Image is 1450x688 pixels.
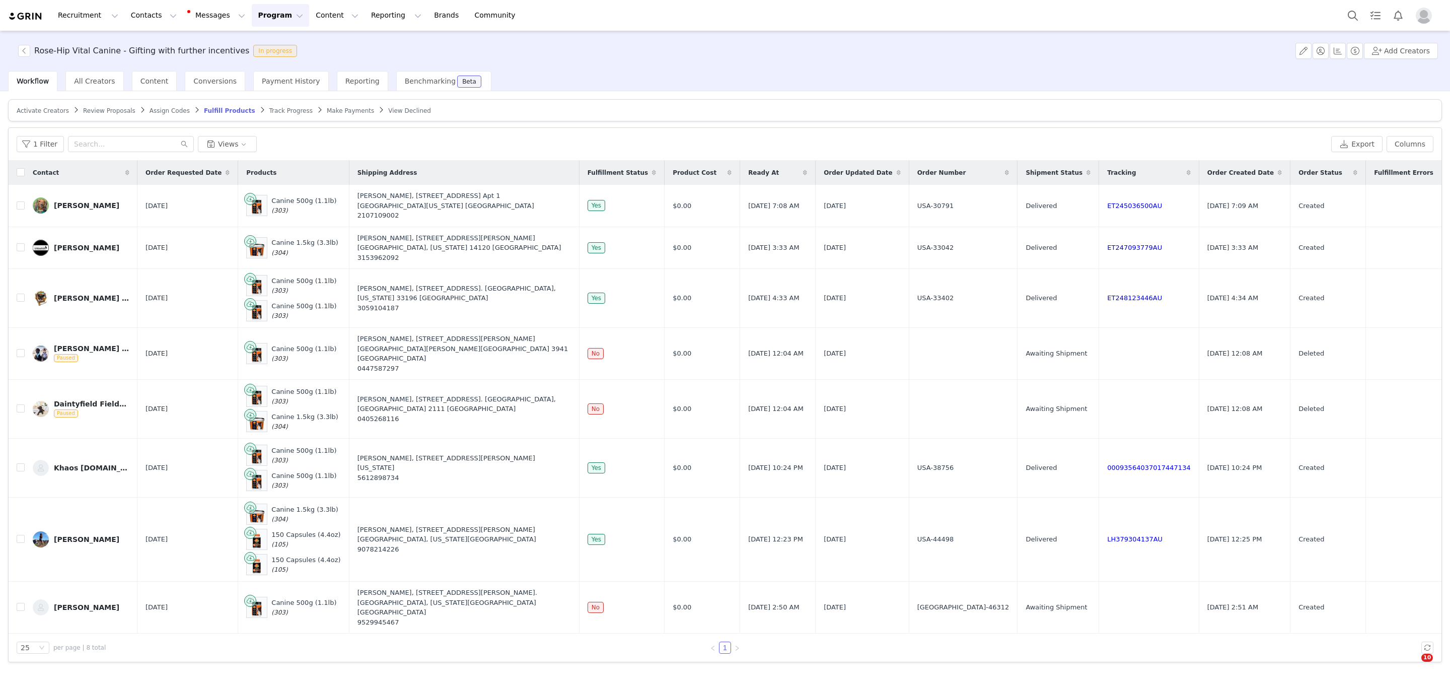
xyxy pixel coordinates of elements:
[271,446,336,465] div: Canine 500g (1.1lb)
[824,243,846,253] span: [DATE]
[246,168,276,177] span: Products
[748,463,803,473] span: [DATE] 10:24 PM
[17,136,64,152] button: 1 Filter
[54,409,78,418] span: Paused
[150,107,190,114] span: Assign Codes
[54,244,119,252] div: [PERSON_NAME]
[54,603,119,611] div: [PERSON_NAME]
[917,534,954,544] span: USA-44498
[271,516,287,523] span: (304)
[1401,654,1425,678] iframe: Intercom live chat
[271,482,287,489] span: (303)
[824,293,846,303] span: [DATE]
[1207,349,1263,359] span: [DATE] 12:08 AM
[824,602,846,612] span: [DATE]
[405,77,456,85] span: Benchmarking
[33,460,49,476] img: f778a6bd-554a-446d-a383-1f5577b4b3e7--s.jpg
[271,471,336,491] div: Canine 500g (1.1lb)
[1298,349,1324,359] span: Deleted
[271,598,336,617] div: Canine 500g (1.1lb)
[271,457,287,464] span: (303)
[54,535,119,543] div: [PERSON_NAME]
[345,77,380,85] span: Reporting
[748,404,804,414] span: [DATE] 12:04 AM
[1207,243,1259,253] span: [DATE] 3:33 AM
[1026,243,1057,253] span: Delivered
[33,240,129,256] a: [PERSON_NAME]
[748,602,800,612] span: [DATE] 2:50 AM
[357,544,571,555] div: 9078214226
[39,645,45,652] i: icon: down
[1026,463,1057,473] span: Delivered
[33,460,129,476] a: Khaos [DOMAIN_NAME]
[824,463,846,473] span: [DATE]
[734,645,740,651] i: icon: right
[247,529,267,549] img: Product Image
[17,107,69,114] span: Activate Creators
[33,345,129,363] a: [PERSON_NAME] & [PERSON_NAME] GigitheschnauzerrPaused
[1207,534,1262,544] span: [DATE] 12:25 PM
[357,211,571,221] div: 2107109002
[262,77,320,85] span: Payment History
[1298,201,1324,211] span: Created
[1026,534,1057,544] span: Delivered
[8,12,43,21] img: grin logo
[1207,168,1274,177] span: Order Created Date
[271,312,287,319] span: (303)
[917,168,966,177] span: Order Number
[271,398,287,405] span: (303)
[146,602,168,612] span: [DATE]
[1107,202,1162,210] a: ET245036500AU
[146,349,168,359] span: [DATE]
[271,249,287,256] span: (304)
[33,197,129,214] a: [PERSON_NAME]
[271,238,338,257] div: Canine 1.5kg (3.3lb)
[357,453,571,483] div: [PERSON_NAME], [STREET_ADDRESS][PERSON_NAME][US_STATE]
[748,243,800,253] span: [DATE] 3:33 AM
[357,168,417,177] span: Shipping Address
[917,201,954,211] span: USA-30791
[1421,654,1433,662] span: 10
[247,238,267,258] img: Product Image
[588,534,605,545] span: Yes
[1207,404,1263,414] span: [DATE] 12:08 AM
[748,293,800,303] span: [DATE] 4:33 AM
[588,293,605,304] span: Yes
[54,201,119,210] div: [PERSON_NAME]
[54,294,129,302] div: [PERSON_NAME] “𝗧𝗛𝗘 👑 𝗕𝗨𝗟𝗟𝗗𝗢𝗚” + 𝗗𝗢𝗚 𝗠𝗢𝗗𝗘𝗟
[271,423,287,430] span: (304)
[357,191,571,221] div: [PERSON_NAME], [STREET_ADDRESS] Apt 1 [GEOGRAPHIC_DATA][US_STATE] [GEOGRAPHIC_DATA]
[146,201,168,211] span: [DATE]
[21,642,30,653] div: 25
[83,107,135,114] span: Review Proposals
[1107,244,1162,251] a: ET247093779AU
[731,642,743,654] li: Next Page
[269,107,313,114] span: Track Progress
[247,470,267,491] img: Product Image
[33,401,49,417] img: da327ed9-5560-4475-acba-2cd345cdede0.jpg
[183,4,251,27] button: Messages
[247,343,267,364] img: Product Image
[357,334,571,373] div: [PERSON_NAME], [STREET_ADDRESS][PERSON_NAME] [GEOGRAPHIC_DATA][PERSON_NAME][GEOGRAPHIC_DATA] 3941...
[1207,201,1259,211] span: [DATE] 7:09 AM
[271,287,287,294] span: (303)
[54,354,78,362] span: Paused
[74,77,115,85] span: All Creators
[1374,168,1433,177] span: Fulfillment Errors
[1026,168,1082,177] span: Shipment Status
[917,243,954,253] span: USA-33042
[357,525,571,555] div: [PERSON_NAME], [STREET_ADDRESS][PERSON_NAME] [GEOGRAPHIC_DATA], [US_STATE][GEOGRAPHIC_DATA]
[719,642,731,654] li: 1
[34,45,249,57] h3: Rose-Hip Vital Canine - Gifting with further incentives
[271,541,287,548] span: (105)
[719,642,731,653] a: 1
[462,79,476,85] div: Beta
[1364,43,1438,59] button: Add Creators
[588,200,605,211] span: Yes
[673,201,691,211] span: $0.00
[1298,293,1324,303] span: Created
[33,531,49,547] img: 676e7a4e-4939-4b14-98fa-62ab7491ab9c.jpg
[271,566,287,573] span: (105)
[247,276,267,296] img: Product Image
